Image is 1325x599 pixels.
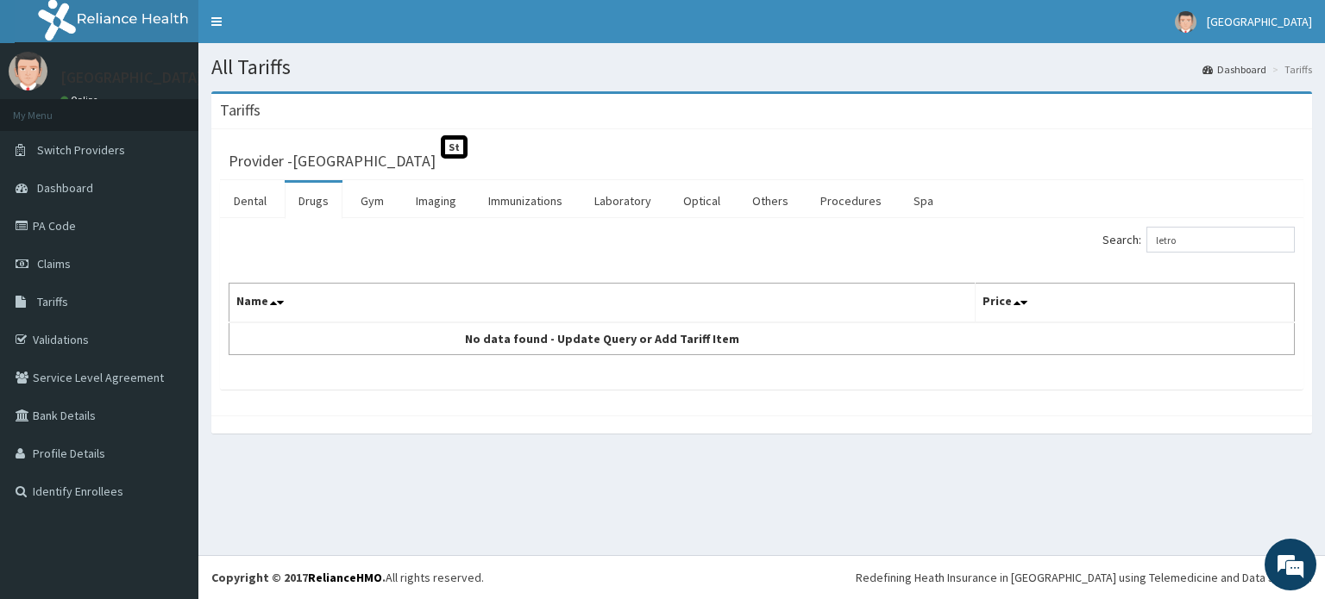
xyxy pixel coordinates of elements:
span: St [441,135,468,159]
div: Redefining Heath Insurance in [GEOGRAPHIC_DATA] using Telemedicine and Data Science! [856,569,1312,586]
span: Switch Providers [37,142,125,158]
th: Name [229,284,976,323]
span: Dashboard [37,180,93,196]
a: Procedures [807,183,895,219]
li: Tariffs [1268,62,1312,77]
span: Tariffs [37,294,68,309]
div: Minimize live chat window [283,9,324,50]
img: d_794563401_company_1708531726252_794563401 [32,86,70,129]
a: Optical [669,183,734,219]
a: Dashboard [1203,62,1266,77]
label: Search: [1102,227,1295,253]
span: We're online! [100,186,238,360]
a: Imaging [402,183,470,219]
span: Claims [37,256,71,271]
a: Spa [900,183,947,219]
a: Immunizations [474,183,576,219]
th: Price [975,284,1295,323]
div: Chat with us now [90,97,290,119]
a: Online [60,94,102,106]
h3: Tariffs [220,103,261,118]
textarea: Type your message and hit 'Enter' [9,409,329,469]
td: No data found - Update Query or Add Tariff Item [229,322,976,355]
img: User Image [1175,11,1196,33]
a: Gym [347,183,398,219]
input: Search: [1146,227,1295,253]
a: Drugs [285,183,342,219]
h3: Provider - [GEOGRAPHIC_DATA] [229,153,436,169]
a: Laboratory [581,183,665,219]
strong: Copyright © 2017 . [211,570,386,585]
p: [GEOGRAPHIC_DATA] [60,70,203,85]
span: [GEOGRAPHIC_DATA] [1207,14,1312,29]
a: RelianceHMO [308,570,382,585]
a: Dental [220,183,280,219]
a: Others [738,183,802,219]
h1: All Tariffs [211,56,1312,78]
img: User Image [9,52,47,90]
footer: All rights reserved. [198,555,1325,599]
